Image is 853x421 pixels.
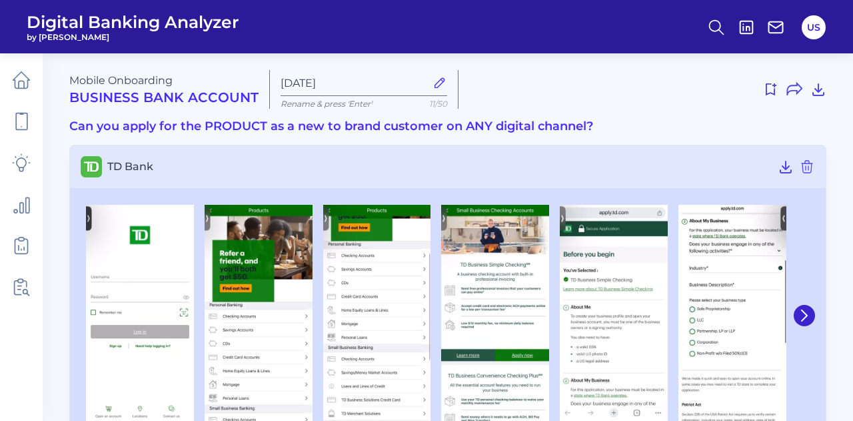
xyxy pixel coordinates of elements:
[69,74,259,105] div: Mobile Onboarding
[429,99,447,109] span: 11/50
[802,15,826,39] button: US
[107,160,772,173] span: TD Bank
[27,32,239,42] span: by [PERSON_NAME]
[27,12,239,32] span: Digital Banking Analyzer
[281,99,447,109] p: Rename & press 'Enter'
[69,89,259,105] h2: Business Bank Account
[69,119,826,134] h3: Can you apply for the PRODUCT as a new to brand customer on ANY digital channel?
